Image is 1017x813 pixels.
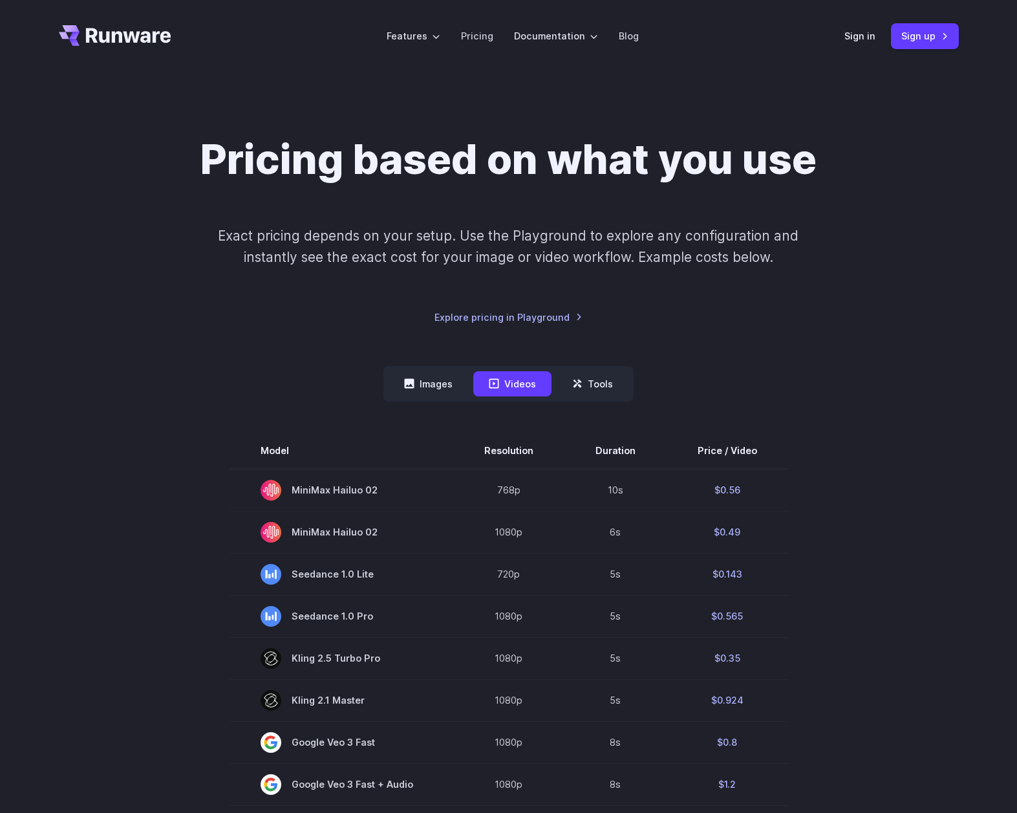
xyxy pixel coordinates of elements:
[564,553,667,595] td: 5s
[261,564,422,585] span: Seedance 1.0 Lite
[564,679,667,721] td: 5s
[891,23,959,49] a: Sign up
[564,763,667,805] td: 8s
[453,721,564,763] td: 1080p
[453,469,564,512] td: 768p
[261,480,422,501] span: MiniMax Hailuo 02
[844,28,875,43] a: Sign in
[453,637,564,679] td: 1080p
[564,511,667,553] td: 6s
[667,595,788,637] td: $0.565
[461,28,493,43] a: Pricing
[564,637,667,679] td: 5s
[193,225,823,268] p: Exact pricing depends on your setup. Use the Playground to explore any configuration and instantl...
[619,28,639,43] a: Blog
[564,469,667,512] td: 10s
[564,433,667,469] th: Duration
[59,25,171,46] a: Go to /
[557,371,628,396] button: Tools
[261,690,422,711] span: Kling 2.1 Master
[389,371,468,396] button: Images
[667,763,788,805] td: $1.2
[667,511,788,553] td: $0.49
[473,371,551,396] button: Videos
[667,469,788,512] td: $0.56
[453,679,564,721] td: 1080p
[230,433,453,469] th: Model
[261,774,422,795] span: Google Veo 3 Fast + Audio
[564,595,667,637] td: 5s
[261,522,422,543] span: MiniMax Hailuo 02
[200,135,817,184] h1: Pricing based on what you use
[667,637,788,679] td: $0.35
[453,511,564,553] td: 1080p
[667,433,788,469] th: Price / Video
[453,595,564,637] td: 1080p
[667,679,788,721] td: $0.924
[453,433,564,469] th: Resolution
[261,648,422,669] span: Kling 2.5 Turbo Pro
[261,606,422,627] span: Seedance 1.0 Pro
[667,721,788,763] td: $0.8
[453,763,564,805] td: 1080p
[564,721,667,763] td: 8s
[434,310,583,325] a: Explore pricing in Playground
[453,553,564,595] td: 720p
[667,553,788,595] td: $0.143
[261,732,422,753] span: Google Veo 3 Fast
[514,28,598,43] label: Documentation
[387,28,440,43] label: Features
